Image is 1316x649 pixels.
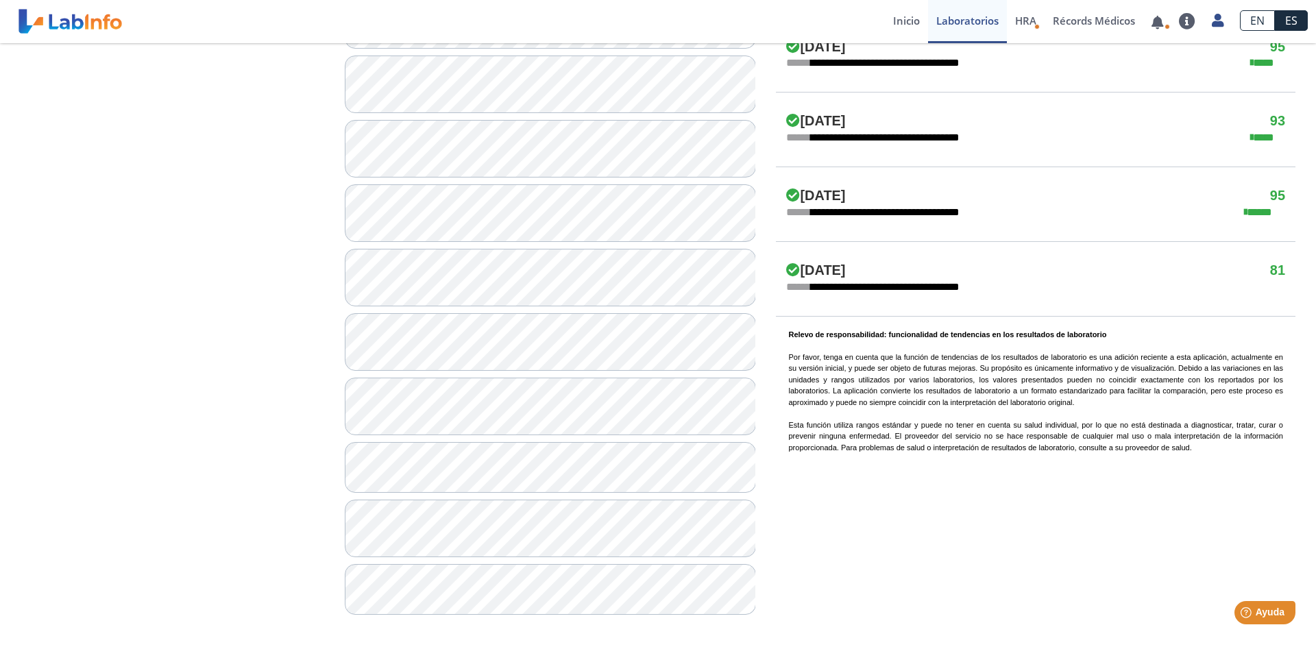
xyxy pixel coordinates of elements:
[1270,188,1285,204] h4: 95
[786,262,845,279] h4: [DATE]
[788,329,1283,454] p: Por favor, tenga en cuenta que la función de tendencias de los resultados de laboratorio es una a...
[786,113,845,130] h4: [DATE]
[1194,596,1301,634] iframe: Help widget launcher
[1270,39,1285,56] h4: 95
[788,330,1106,339] b: Relevo de responsabilidad: funcionalidad de tendencias en los resultados de laboratorio
[786,188,845,204] h4: [DATE]
[1240,10,1275,31] a: EN
[1270,113,1285,130] h4: 93
[1270,262,1285,279] h4: 81
[786,39,845,56] h4: [DATE]
[1015,14,1036,27] span: HRA
[1275,10,1308,31] a: ES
